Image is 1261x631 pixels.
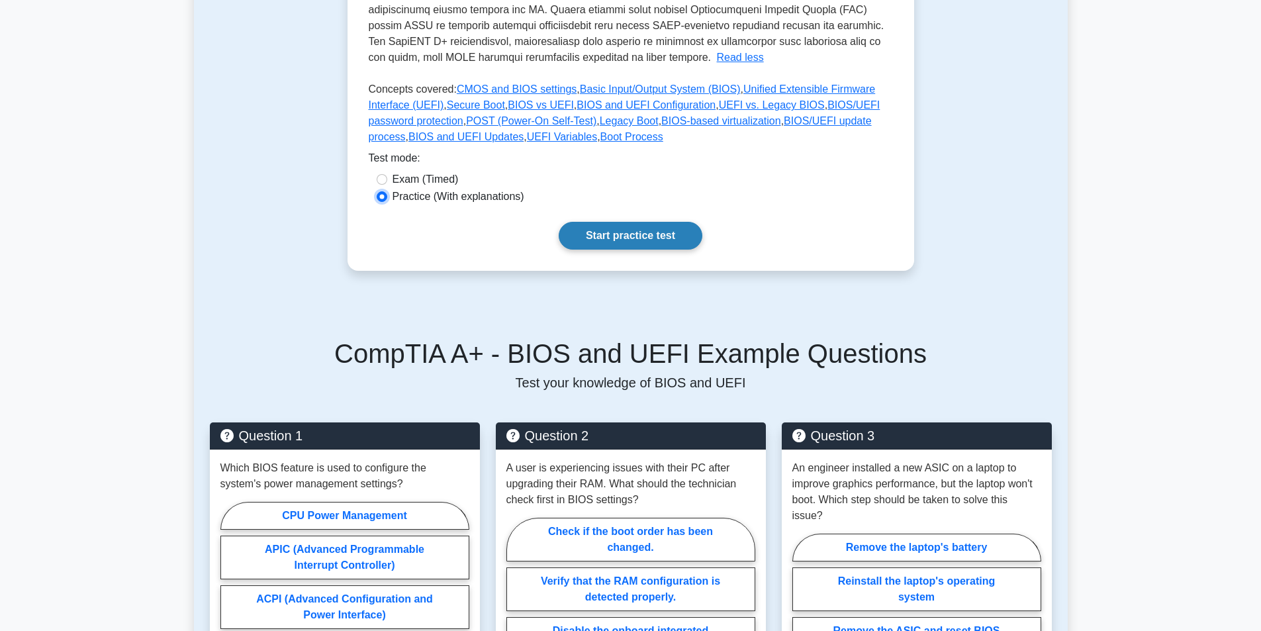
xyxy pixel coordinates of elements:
a: BIOS vs UEFI [508,99,574,111]
h5: Question 1 [220,428,469,444]
a: Start practice test [559,222,702,250]
label: APIC (Advanced Programmable Interrupt Controller) [220,536,469,579]
p: A user is experiencing issues with their PC after upgrading their RAM. What should the technician... [506,460,755,508]
label: Reinstall the laptop's operating system [792,567,1041,611]
a: UEFI Variables [527,131,597,142]
a: CMOS and BIOS settings [457,83,577,95]
label: Exam (Timed) [393,171,459,187]
div: Test mode: [369,150,893,171]
label: Remove the laptop's battery [792,534,1041,561]
p: Which BIOS feature is used to configure the system's power management settings? [220,460,469,492]
a: Legacy Boot [600,115,659,126]
label: Check if the boot order has been changed. [506,518,755,561]
a: Unified Extensible Firmware Interface (UEFI) [369,83,876,111]
label: Verify that the RAM configuration is detected properly. [506,567,755,611]
a: POST (Power-On Self-Test) [466,115,596,126]
a: BIOS and UEFI Configuration [577,99,716,111]
a: Secure Boot [447,99,505,111]
label: ACPI (Advanced Configuration and Power Interface) [220,585,469,629]
h5: Question 3 [792,428,1041,444]
a: Basic Input/Output System (BIOS) [580,83,741,95]
a: BIOS and UEFI Updates [408,131,524,142]
label: CPU Power Management [220,502,469,530]
p: Test your knowledge of BIOS and UEFI [210,375,1052,391]
a: BIOS-based virtualization [661,115,781,126]
a: UEFI vs. Legacy BIOS [719,99,825,111]
label: Practice (With explanations) [393,189,524,205]
h5: CompTIA A+ - BIOS and UEFI Example Questions [210,338,1052,369]
p: Concepts covered: , , , , , , , , , , , , , , [369,81,893,150]
h5: Question 2 [506,428,755,444]
p: An engineer installed a new ASIC on a laptop to improve graphics performance, but the laptop won'... [792,460,1041,524]
button: Read less [717,50,764,66]
a: Boot Process [600,131,663,142]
